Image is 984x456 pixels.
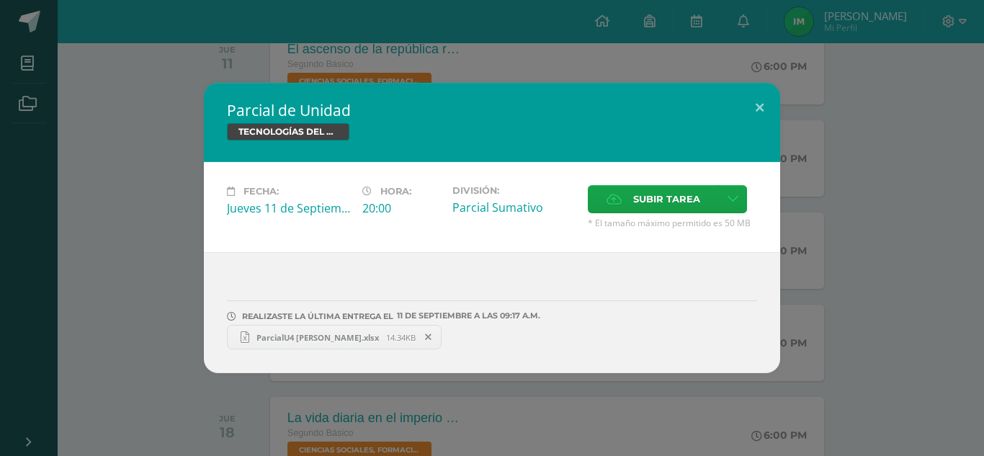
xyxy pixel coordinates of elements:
[227,123,349,140] span: TECNOLOGÍAS DEL APRENDIZAJE Y LA COMUNICACIÓN
[739,83,780,132] button: Close (Esc)
[633,186,700,213] span: Subir tarea
[452,200,576,215] div: Parcial Sumativo
[243,186,279,197] span: Fecha:
[227,200,351,216] div: Jueves 11 de Septiembre
[452,185,576,196] label: División:
[227,325,442,349] a: ParcialU4 [PERSON_NAME].xlsx 14.34KB
[380,186,411,197] span: Hora:
[588,217,757,229] span: * El tamaño máximo permitido es 50 MB
[249,332,386,343] span: ParcialU4 [PERSON_NAME].xlsx
[362,200,441,216] div: 20:00
[416,329,441,345] span: Remover entrega
[386,332,416,343] span: 14.34KB
[227,100,757,120] h2: Parcial de Unidad
[242,311,393,321] span: REALIZASTE LA ÚLTIMA ENTREGA EL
